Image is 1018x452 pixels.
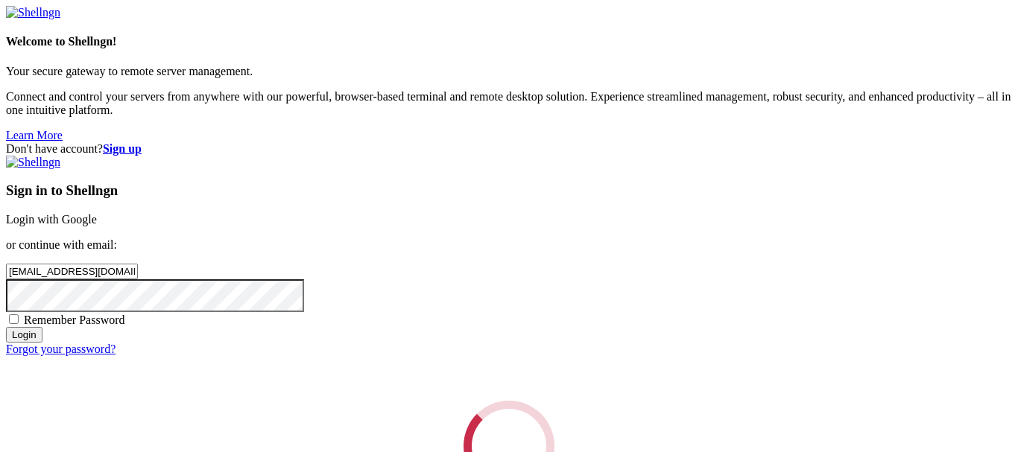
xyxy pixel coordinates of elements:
h3: Sign in to Shellngn [6,182,1012,199]
input: Email address [6,264,138,279]
div: Don't have account? [6,142,1012,156]
a: Sign up [103,142,142,155]
input: Login [6,327,42,343]
p: or continue with email: [6,238,1012,252]
a: Login with Google [6,213,97,226]
h4: Welcome to Shellngn! [6,35,1012,48]
p: Connect and control your servers from anywhere with our powerful, browser-based terminal and remo... [6,90,1012,117]
input: Remember Password [9,314,19,324]
a: Learn More [6,129,63,141]
a: Forgot your password? [6,343,116,355]
img: Shellngn [6,156,60,169]
img: Shellngn [6,6,60,19]
p: Your secure gateway to remote server management. [6,65,1012,78]
span: Remember Password [24,313,125,326]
